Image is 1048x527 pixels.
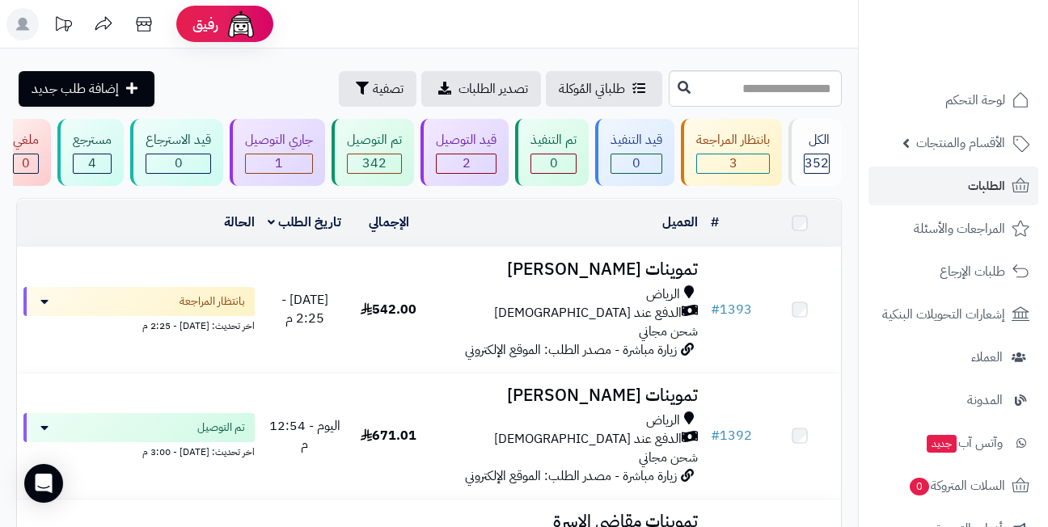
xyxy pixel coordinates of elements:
div: تم التوصيل [347,131,402,150]
span: رفيق [192,15,218,34]
div: اخر تحديث: [DATE] - 2:25 م [23,316,255,333]
span: طلباتي المُوكلة [559,79,625,99]
div: 4 [74,154,111,173]
a: #1392 [711,426,752,445]
span: شحن مجاني [639,322,698,341]
a: # [711,213,719,232]
span: المدونة [967,389,1003,411]
span: الدفع عند [DEMOGRAPHIC_DATA] [494,304,682,323]
button: تصفية [339,71,416,107]
a: المراجعات والأسئلة [868,209,1038,248]
div: 0 [531,154,576,173]
a: العملاء [868,338,1038,377]
div: جاري التوصيل [245,131,313,150]
span: جديد [927,435,957,453]
div: مسترجع [73,131,112,150]
span: الأقسام والمنتجات [916,132,1005,154]
span: 0 [175,154,183,173]
span: تصفية [373,79,404,99]
span: الطلبات [968,175,1005,197]
span: 0 [550,154,558,173]
a: تم التنفيذ 0 [512,119,592,186]
h3: تموينات [PERSON_NAME] [437,386,698,405]
span: الرياض [646,411,680,430]
a: #1393 [711,300,752,319]
a: المدونة [868,381,1038,419]
span: طلبات الإرجاع [940,260,1005,283]
span: # [711,300,720,319]
div: 3 [697,154,769,173]
span: 342 [362,154,387,173]
a: قيد التنفيذ 0 [592,119,678,186]
span: اليوم - 12:54 م [269,416,340,454]
a: الإجمالي [369,213,409,232]
span: الدفع عند [DEMOGRAPHIC_DATA] [494,430,682,449]
span: شحن مجاني [639,448,698,467]
span: السلات المتروكة [908,474,1005,497]
span: 3 [729,154,737,173]
a: إشعارات التحويلات البنكية [868,295,1038,334]
a: تم التوصيل 342 [328,119,417,186]
a: الحالة [224,213,255,232]
span: بانتظار المراجعة [180,293,245,310]
div: قيد التنفيذ [611,131,662,150]
a: العميل [662,213,698,232]
a: الكل352 [785,119,845,186]
span: [DATE] - 2:25 م [281,290,328,328]
img: logo-2.png [938,12,1033,46]
div: بانتظار المراجعة [696,131,770,150]
span: 542.00 [361,300,416,319]
span: 1 [275,154,283,173]
span: العملاء [971,346,1003,369]
span: 0 [910,478,929,495]
div: قيد التوصيل [436,131,497,150]
span: لوحة التحكم [945,89,1005,112]
span: زيارة مباشرة - مصدر الطلب: الموقع الإلكتروني [465,466,677,486]
span: 0 [22,154,30,173]
span: إشعارات التحويلات البنكية [882,303,1005,326]
div: 342 [348,154,401,173]
a: مسترجع 4 [54,119,127,186]
a: تحديثات المنصة [43,8,83,44]
span: تصدير الطلبات [458,79,528,99]
h3: تموينات [PERSON_NAME] [437,260,698,279]
a: جاري التوصيل 1 [226,119,328,186]
div: 0 [611,154,661,173]
img: ai-face.png [225,8,257,40]
span: # [711,426,720,445]
span: إضافة طلب جديد [32,79,119,99]
div: Open Intercom Messenger [24,464,63,503]
span: تم التوصيل [197,419,245,436]
span: زيارة مباشرة - مصدر الطلب: الموقع الإلكتروني [465,340,677,360]
a: وآتس آبجديد [868,424,1038,462]
div: تم التنفيذ [530,131,577,150]
span: الرياض [646,285,680,304]
span: المراجعات والأسئلة [914,217,1005,240]
div: اخر تحديث: [DATE] - 3:00 م [23,442,255,459]
a: طلبات الإرجاع [868,252,1038,291]
a: قيد الاسترجاع 0 [127,119,226,186]
a: بانتظار المراجعة 3 [678,119,785,186]
span: وآتس آب [925,432,1003,454]
a: السلات المتروكة0 [868,466,1038,505]
a: الطلبات [868,167,1038,205]
div: قيد الاسترجاع [146,131,211,150]
span: 2 [463,154,471,173]
span: 4 [88,154,96,173]
span: 0 [632,154,640,173]
span: 671.01 [361,426,416,445]
a: قيد التوصيل 2 [417,119,512,186]
div: 0 [146,154,210,173]
span: 352 [805,154,829,173]
a: تاريخ الطلب [268,213,341,232]
div: 2 [437,154,496,173]
a: طلباتي المُوكلة [546,71,662,107]
a: إضافة طلب جديد [19,71,154,107]
div: ملغي [13,131,39,150]
a: لوحة التحكم [868,81,1038,120]
div: 0 [14,154,38,173]
a: تصدير الطلبات [421,71,541,107]
div: 1 [246,154,312,173]
div: الكل [804,131,830,150]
